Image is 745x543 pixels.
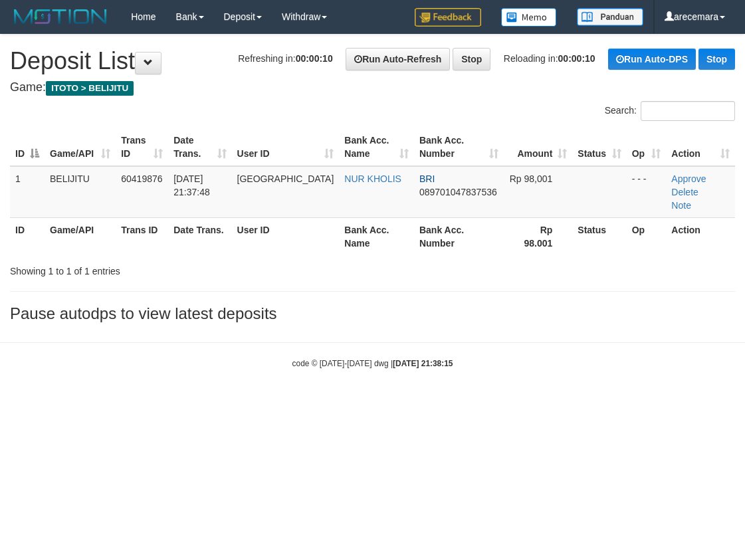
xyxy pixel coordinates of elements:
[10,305,735,322] h3: Pause autodps to view latest deposits
[45,217,116,255] th: Game/API
[393,359,453,368] strong: [DATE] 21:38:15
[232,217,340,255] th: User ID
[116,128,168,166] th: Trans ID: activate to sort column ascending
[627,128,667,166] th: Op: activate to sort column ascending
[671,200,691,211] a: Note
[45,128,116,166] th: Game/API: activate to sort column ascending
[666,128,735,166] th: Action: activate to sort column ascending
[504,53,595,64] span: Reloading in:
[10,217,45,255] th: ID
[116,217,168,255] th: Trans ID
[627,217,667,255] th: Op
[10,128,45,166] th: ID: activate to sort column descending
[10,259,300,278] div: Showing 1 to 1 of 1 entries
[608,49,696,70] a: Run Auto-DPS
[641,101,735,121] input: Search:
[504,128,572,166] th: Amount: activate to sort column ascending
[121,173,162,184] span: 60419876
[344,173,401,184] a: NUR KHOLIS
[339,128,414,166] th: Bank Acc. Name: activate to sort column ascending
[577,8,643,26] img: panduan.png
[671,173,706,184] a: Approve
[346,48,450,70] a: Run Auto-Refresh
[238,53,332,64] span: Refreshing in:
[10,48,735,74] h1: Deposit List
[504,217,572,255] th: Rp 98.001
[415,8,481,27] img: Feedback.jpg
[666,217,735,255] th: Action
[419,187,497,197] span: Copy 089701047837536 to clipboard
[501,8,557,27] img: Button%20Memo.svg
[168,217,231,255] th: Date Trans.
[46,81,134,96] span: ITOTO > BELIJITU
[605,101,735,121] label: Search:
[558,53,595,64] strong: 00:00:10
[414,128,504,166] th: Bank Acc. Number: activate to sort column ascending
[414,217,504,255] th: Bank Acc. Number
[292,359,453,368] small: code © [DATE]-[DATE] dwg |
[168,128,231,166] th: Date Trans.: activate to sort column ascending
[45,166,116,218] td: BELIJITU
[237,173,334,184] span: [GEOGRAPHIC_DATA]
[419,173,435,184] span: BRI
[627,166,667,218] td: - - -
[671,187,698,197] a: Delete
[296,53,333,64] strong: 00:00:10
[572,128,626,166] th: Status: activate to sort column ascending
[572,217,626,255] th: Status
[510,173,553,184] span: Rp 98,001
[453,48,490,70] a: Stop
[339,217,414,255] th: Bank Acc. Name
[10,166,45,218] td: 1
[10,7,111,27] img: MOTION_logo.png
[10,81,735,94] h4: Game:
[232,128,340,166] th: User ID: activate to sort column ascending
[173,173,210,197] span: [DATE] 21:37:48
[698,49,735,70] a: Stop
